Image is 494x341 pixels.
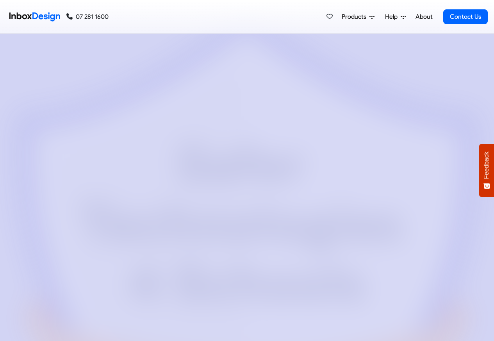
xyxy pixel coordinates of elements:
[66,12,109,21] a: 07 281 1600
[339,9,378,25] a: Products
[479,144,494,197] button: Feedback - Show survey
[413,9,435,25] a: About
[483,152,490,179] span: Feedback
[443,9,488,24] a: Contact Us
[385,12,401,21] span: Help
[382,9,409,25] a: Help
[66,310,428,321] div: SchoolBridge has successfully qualified to be part of the Safer Technologies 4 Schools Badge Prog...
[342,12,369,21] span: Products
